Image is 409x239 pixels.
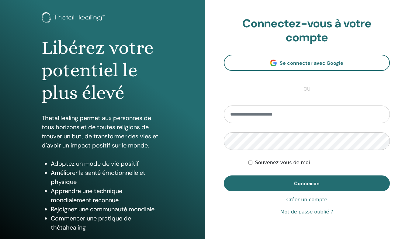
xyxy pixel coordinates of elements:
a: Se connecter avec Google [224,55,390,71]
span: Se connecter avec Google [280,60,343,66]
label: Souvenez-vous de moi [255,159,310,166]
span: ou [300,85,313,93]
li: Apprendre une technique mondialement reconnue [51,186,163,205]
h1: Libérez votre potentiel le plus élevé [42,36,163,104]
li: Adoptez un mode de vie positif [51,159,163,168]
a: Mot de passe oublié ? [280,208,333,216]
li: Commencer une pratique de thêtahealing [51,214,163,232]
li: Améliorer la santé émotionnelle et physique [51,168,163,186]
button: Connexion [224,175,390,191]
div: Keep me authenticated indefinitely or until I manually logout [248,159,390,166]
p: ThetaHealing permet aux personnes de tous horizons et de toutes religions de trouver un but, de t... [42,113,163,150]
a: Créer un compte [286,196,327,203]
h2: Connectez-vous à votre compte [224,17,390,44]
span: Connexion [294,180,320,187]
li: Rejoignez une communauté mondiale [51,205,163,214]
